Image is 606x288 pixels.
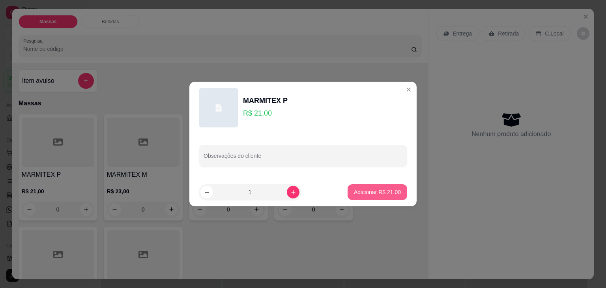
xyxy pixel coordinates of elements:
button: Close [402,83,415,96]
input: Observações do cliente [204,155,402,163]
div: MARMITEX P [243,95,288,106]
button: Adicionar R$ 21,00 [348,184,407,200]
p: R$ 21,00 [243,108,288,119]
button: decrease-product-quantity [200,186,213,198]
p: Adicionar R$ 21,00 [354,188,401,196]
button: increase-product-quantity [287,186,299,198]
